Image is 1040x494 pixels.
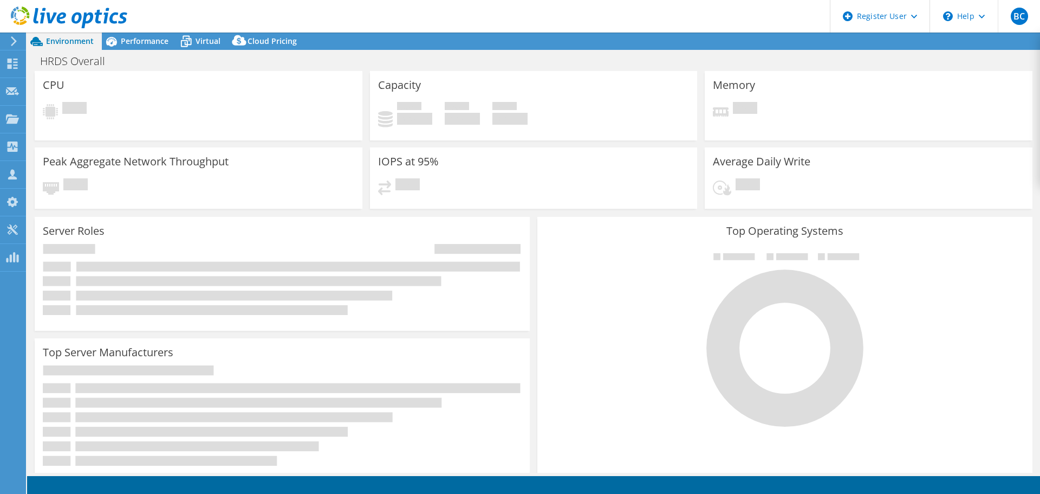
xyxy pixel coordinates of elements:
[397,113,432,125] h4: 0 GiB
[545,225,1024,237] h3: Top Operating Systems
[378,79,421,91] h3: Capacity
[713,156,810,168] h3: Average Daily Write
[196,36,220,46] span: Virtual
[397,102,421,113] span: Used
[43,347,173,358] h3: Top Server Manufacturers
[943,11,953,21] svg: \n
[43,79,64,91] h3: CPU
[63,178,88,193] span: Pending
[43,156,229,168] h3: Peak Aggregate Network Throughput
[43,225,105,237] h3: Server Roles
[713,79,755,91] h3: Memory
[121,36,168,46] span: Performance
[248,36,297,46] span: Cloud Pricing
[492,113,528,125] h4: 0 GiB
[1011,8,1028,25] span: BC
[378,156,439,168] h3: IOPS at 95%
[733,102,757,117] span: Pending
[445,102,469,113] span: Free
[62,102,87,117] span: Pending
[445,113,480,125] h4: 0 GiB
[736,178,760,193] span: Pending
[46,36,94,46] span: Environment
[395,178,420,193] span: Pending
[35,55,122,67] h1: HRDS Overall
[492,102,517,113] span: Total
